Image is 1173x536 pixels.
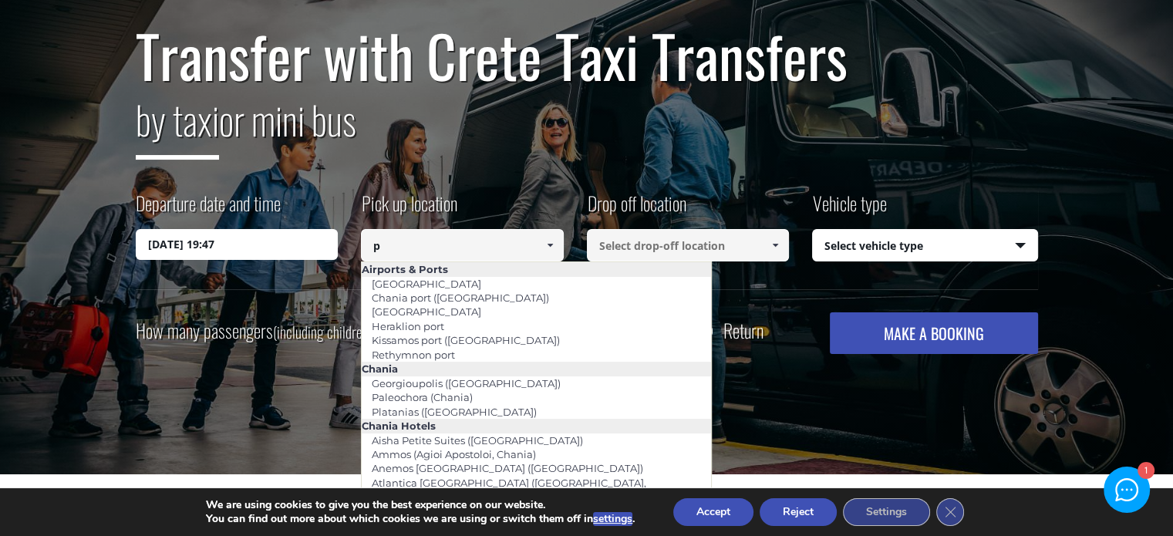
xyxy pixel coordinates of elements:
a: Show All Items [537,229,562,261]
input: Select drop-off location [587,229,790,261]
button: settings [593,512,632,526]
p: We are using cookies to give you the best experience on our website. [206,498,635,512]
label: Return [723,321,763,340]
span: by taxi [136,90,219,160]
button: Settings [843,498,930,526]
a: Georgioupolis ([GEOGRAPHIC_DATA]) [362,373,571,394]
label: Drop off location [587,190,686,229]
p: You can find out more about which cookies we are using or switch them off in . [206,512,635,526]
a: Rethymnon port [362,344,465,366]
h2: or mini bus [136,88,1038,171]
a: [GEOGRAPHIC_DATA] [362,273,491,295]
a: Ammos (Agioi Apostoloi, Chania) [362,443,546,465]
a: Platanias ([GEOGRAPHIC_DATA]) [362,401,547,423]
a: Aisha Petite Suites ([GEOGRAPHIC_DATA]) [362,430,593,451]
a: [GEOGRAPHIC_DATA] [362,301,491,322]
h1: Transfer with Crete Taxi Transfers [136,23,1038,88]
a: Paleochora (Chania) [362,386,483,408]
label: How many passengers ? [136,312,381,350]
small: (including children) [273,320,372,343]
li: Chania [362,362,711,376]
label: Vehicle type [812,190,887,229]
label: Departure date and time [136,190,281,229]
span: Select vehicle type [813,230,1037,262]
button: Accept [673,498,753,526]
a: Show All Items [763,229,788,261]
li: Chania Hotels [362,419,711,433]
button: Close GDPR Cookie Banner [936,498,964,526]
a: Kissamos port ([GEOGRAPHIC_DATA]) [362,329,570,351]
button: Reject [760,498,837,526]
button: MAKE A BOOKING [830,312,1037,354]
input: Select pickup location [361,229,564,261]
a: Chania port ([GEOGRAPHIC_DATA]) [362,287,559,308]
a: Anemos [GEOGRAPHIC_DATA] ([GEOGRAPHIC_DATA]) [362,457,653,479]
label: Pick up location [361,190,457,229]
li: Airports & Ports [362,262,711,276]
div: 1 [1138,462,1154,479]
a: Heraklion port [362,315,454,337]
